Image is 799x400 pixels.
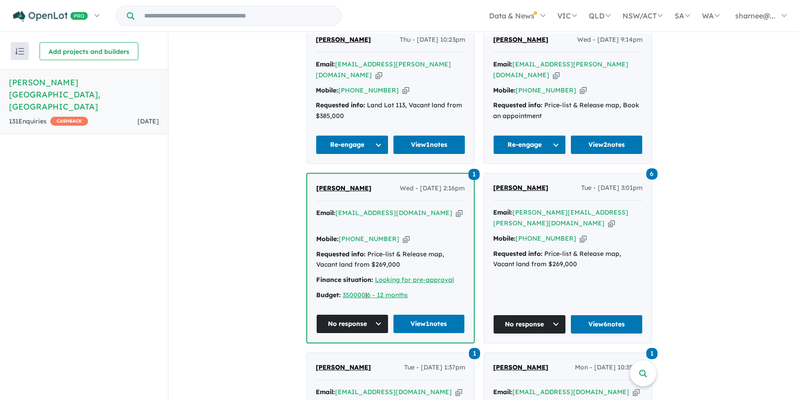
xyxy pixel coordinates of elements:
img: sort.svg [15,48,24,55]
strong: Email: [493,388,512,396]
a: [PERSON_NAME][EMAIL_ADDRESS][PERSON_NAME][DOMAIN_NAME] [493,208,628,227]
span: [PERSON_NAME] [493,363,548,371]
button: Copy [402,86,409,95]
a: View2notes [570,135,643,154]
span: Wed - [DATE] 9:14pm [577,35,643,45]
button: Copy [403,234,410,244]
a: [PERSON_NAME] [316,35,371,45]
strong: Requested info: [316,101,365,109]
button: Re-engage [316,135,388,154]
input: Try estate name, suburb, builder or developer [136,6,339,26]
span: CASHBACK [50,117,88,126]
h5: [PERSON_NAME][GEOGRAPHIC_DATA] , [GEOGRAPHIC_DATA] [9,76,159,113]
button: No response [493,315,566,334]
img: Openlot PRO Logo White [13,11,88,22]
a: 1 [469,347,480,359]
span: [PERSON_NAME] [316,363,371,371]
strong: Requested info: [493,250,543,258]
button: Copy [456,208,463,218]
a: [EMAIL_ADDRESS][PERSON_NAME][DOMAIN_NAME] [493,60,628,79]
a: [EMAIL_ADDRESS][DOMAIN_NAME] [335,388,452,396]
strong: Mobile: [493,234,516,242]
strong: Mobile: [493,86,516,94]
span: Tue - [DATE] 1:37pm [404,362,465,373]
button: Copy [633,387,640,397]
span: Wed - [DATE] 2:16pm [400,183,465,194]
a: [EMAIL_ADDRESS][PERSON_NAME][DOMAIN_NAME] [316,60,451,79]
button: Copy [580,86,587,95]
span: Mon - [DATE] 10:35am [575,362,643,373]
strong: Requested info: [493,101,543,109]
strong: Email: [316,388,335,396]
a: [PERSON_NAME] [316,183,371,194]
a: [PERSON_NAME] [493,35,548,45]
span: 6 [646,168,658,180]
a: 6 - 12 months [367,291,408,299]
span: sharnee@... [735,11,775,20]
span: 1 [646,348,658,359]
strong: Email: [316,209,335,217]
button: Add projects and builders [40,42,138,60]
span: Thu - [DATE] 10:23pm [400,35,465,45]
strong: Mobile: [316,235,339,243]
button: Copy [608,219,615,228]
strong: Finance situation: [316,276,373,284]
a: [PHONE_NUMBER] [516,234,576,242]
a: [PERSON_NAME] [493,183,548,193]
a: 1 [468,168,480,180]
div: Price-list & Release map, Book an appointment [493,100,643,122]
a: [PHONE_NUMBER] [338,86,399,94]
a: [PHONE_NUMBER] [516,86,576,94]
a: 350000 [343,291,366,299]
a: View6notes [570,315,643,334]
button: Copy [375,70,382,80]
span: 1 [469,348,480,359]
span: [PERSON_NAME] [493,184,548,192]
a: 6 [646,167,658,180]
button: Re-engage [493,135,566,154]
span: [PERSON_NAME] [316,184,371,192]
div: | [316,290,465,301]
strong: Requested info: [316,250,366,258]
a: 1 [646,347,658,359]
strong: Mobile: [316,86,338,94]
a: [PERSON_NAME] [493,362,548,373]
a: [EMAIL_ADDRESS][DOMAIN_NAME] [335,209,452,217]
div: Price-list & Release map, Vacant land from $269,000 [316,249,465,271]
button: No response [316,314,388,334]
a: View1notes [393,135,466,154]
span: Tue - [DATE] 3:01pm [581,183,643,193]
span: [PERSON_NAME] [493,35,548,44]
strong: Budget: [316,291,341,299]
a: [PERSON_NAME] [316,362,371,373]
div: Price-list & Release map, Vacant land from $269,000 [493,249,643,270]
a: [EMAIL_ADDRESS][DOMAIN_NAME] [512,388,629,396]
a: Looking for pre-approval [375,276,454,284]
span: [DATE] [137,117,159,125]
a: View1notes [393,314,465,334]
button: Copy [580,234,587,243]
button: Copy [553,70,560,80]
strong: Email: [493,208,512,216]
span: 1 [468,169,480,180]
div: 131 Enquir ies [9,116,88,127]
strong: Email: [316,60,335,68]
strong: Email: [493,60,512,68]
button: Copy [455,387,462,397]
a: [PHONE_NUMBER] [339,235,399,243]
div: Land Lot 113, Vacant land from $385,000 [316,100,465,122]
span: [PERSON_NAME] [316,35,371,44]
